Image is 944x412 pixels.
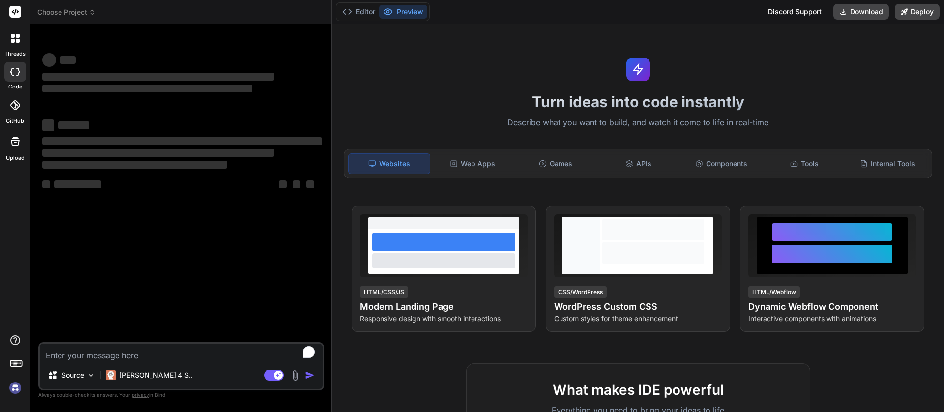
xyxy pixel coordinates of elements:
[360,314,528,324] p: Responsive design with smooth interactions
[348,153,430,174] div: Websites
[42,180,50,188] span: ‌
[515,153,596,174] div: Games
[379,5,427,19] button: Preview
[293,180,300,188] span: ‌
[54,180,101,188] span: ‌
[338,5,379,19] button: Editor
[6,117,24,125] label: GitHub
[42,119,54,131] span: ‌
[7,380,24,396] img: signin
[42,149,274,157] span: ‌
[306,180,314,188] span: ‌
[681,153,762,174] div: Components
[38,390,324,400] p: Always double-check its answers. Your in Bind
[58,121,89,129] span: ‌
[290,370,301,381] img: attachment
[87,371,95,380] img: Pick Models
[748,314,916,324] p: Interactive components with animations
[360,286,408,298] div: HTML/CSS/JS
[42,73,274,81] span: ‌
[61,370,84,380] p: Source
[42,161,227,169] span: ‌
[554,286,607,298] div: CSS/WordPress
[42,137,322,145] span: ‌
[762,4,827,20] div: Discord Support
[482,380,794,400] h2: What makes IDE powerful
[554,314,722,324] p: Custom styles for theme enhancement
[8,83,22,91] label: code
[60,56,76,64] span: ‌
[42,53,56,67] span: ‌
[748,300,916,314] h4: Dynamic Webflow Component
[432,153,513,174] div: Web Apps
[37,7,96,17] span: Choose Project
[847,153,928,174] div: Internal Tools
[40,344,323,361] textarea: To enrich screen reader interactions, please activate Accessibility in Grammarly extension settings
[598,153,679,174] div: APIs
[6,154,25,162] label: Upload
[132,392,149,398] span: privacy
[764,153,845,174] div: Tools
[895,4,940,20] button: Deploy
[554,300,722,314] h4: WordPress Custom CSS
[42,85,252,92] span: ‌
[305,370,315,380] img: icon
[833,4,889,20] button: Download
[119,370,193,380] p: [PERSON_NAME] 4 S..
[338,93,938,111] h1: Turn ideas into code instantly
[338,117,938,129] p: Describe what you want to build, and watch it come to life in real-time
[360,300,528,314] h4: Modern Landing Page
[279,180,287,188] span: ‌
[4,50,26,58] label: threads
[106,370,116,380] img: Claude 4 Sonnet
[748,286,800,298] div: HTML/Webflow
